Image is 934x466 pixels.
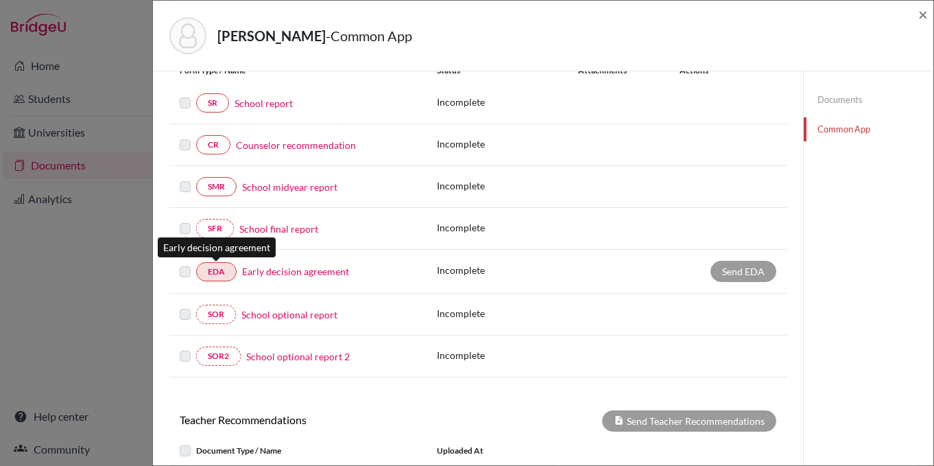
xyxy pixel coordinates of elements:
[437,95,578,109] p: Incomplete
[710,261,776,282] div: Send EDA
[239,222,318,236] a: School final report
[246,349,350,364] a: School optional report 2
[918,6,928,23] button: Close
[437,306,578,321] p: Incomplete
[196,93,229,113] a: SR
[242,264,349,279] a: Early decision agreement
[169,65,427,77] div: Form Type / Name
[427,443,632,459] div: Uploaded at
[804,117,933,141] a: Common App
[437,178,578,193] p: Incomplete
[437,65,578,77] div: Status
[217,27,326,44] strong: [PERSON_NAME]
[578,65,663,77] div: Attachments
[918,4,928,24] span: ×
[158,237,276,257] div: Early decision agreement
[602,410,776,432] div: Send Teacher Recommendations
[196,135,230,154] a: CR
[242,180,337,194] a: School midyear report
[437,263,578,277] p: Incomplete
[196,177,237,196] a: SMR
[169,443,427,459] div: Document Type / Name
[437,220,578,235] p: Incomplete
[326,27,412,44] span: - Common App
[663,65,748,77] div: Actions
[196,347,241,366] a: SOR2
[241,307,337,322] a: School optional report
[437,137,578,151] p: Incomplete
[437,348,578,362] p: Incomplete
[196,305,236,324] a: SOR
[235,96,293,110] a: School report
[169,413,478,426] h6: Teacher Recommendations
[196,219,234,238] a: SFR
[196,262,237,281] a: EDA
[236,138,356,152] a: Counselor recommendation
[804,88,933,112] a: Documents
